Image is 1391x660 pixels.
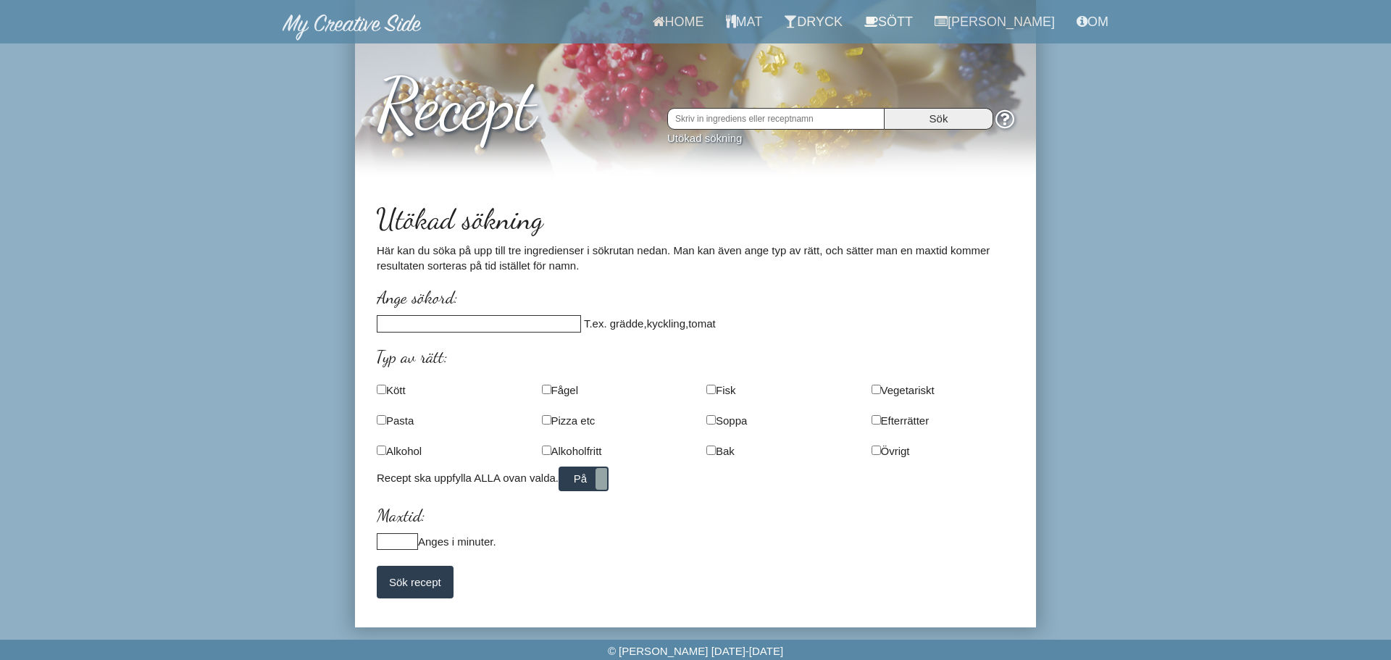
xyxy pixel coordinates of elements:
[366,435,531,466] div: Alkohol
[377,288,1014,598] form: Anges i minuter.
[531,405,696,435] div: Pizza etc
[560,468,607,490] label: På
[377,288,1014,307] h3: Ange sökord:
[861,435,1026,466] div: Övrigt
[531,435,696,466] div: Alkoholfritt
[377,566,454,598] input: Sök recept
[667,108,885,130] input: Skriv in ingrediens eller receptnamn
[885,108,993,130] input: Sök
[377,472,609,484] span: Recept ska uppfylla ALLA ovan valda.
[377,506,1014,525] h3: Maxtid:
[377,50,1014,144] h1: Recept
[608,645,783,657] span: © [PERSON_NAME] [DATE]-[DATE]
[366,405,531,435] div: Pasta
[695,435,861,466] div: Bak
[377,203,1014,235] h2: Utökad sökning
[377,243,1014,274] p: Här kan du söka på upp till tre ingredienser i sökrutan nedan. Man kan även ange typ av rätt, och...
[531,375,696,405] div: Fågel
[667,132,742,144] a: Utökad sökning
[695,405,861,435] div: Soppa
[377,348,1014,367] h3: Typ av rätt:
[861,405,1026,435] div: Efterrätter
[695,375,861,405] div: Fisk
[366,375,531,405] div: Kött
[283,14,422,41] img: MyCreativeSide
[861,375,1026,405] div: Vegetariskt
[584,317,716,330] span: T.ex. grädde,kyckling,tomat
